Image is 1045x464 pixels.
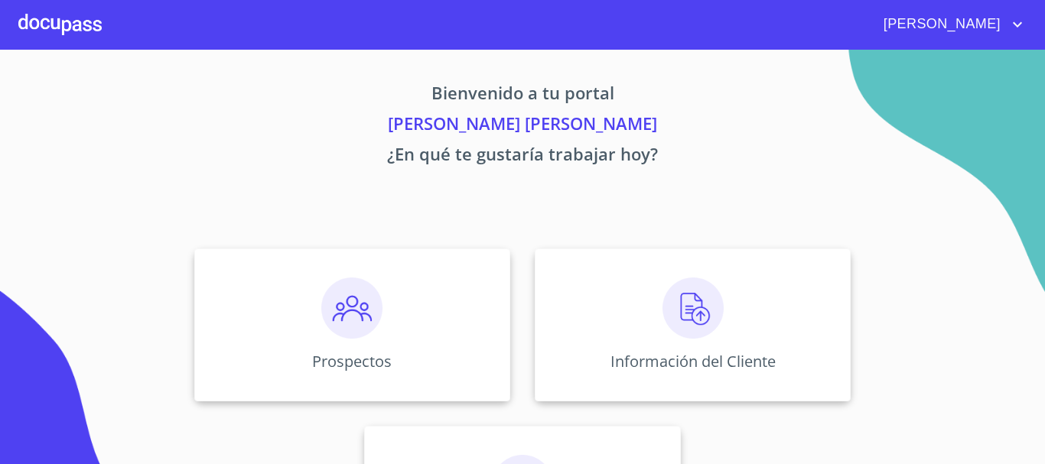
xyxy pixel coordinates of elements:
p: Bienvenido a tu portal [51,80,994,111]
p: Información del Cliente [610,351,776,372]
p: ¿En qué te gustaría trabajar hoy? [51,141,994,172]
p: [PERSON_NAME] [PERSON_NAME] [51,111,994,141]
p: Prospectos [312,351,392,372]
button: account of current user [872,12,1027,37]
span: [PERSON_NAME] [872,12,1008,37]
img: carga.png [662,277,724,339]
img: prospectos.png [321,277,383,339]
